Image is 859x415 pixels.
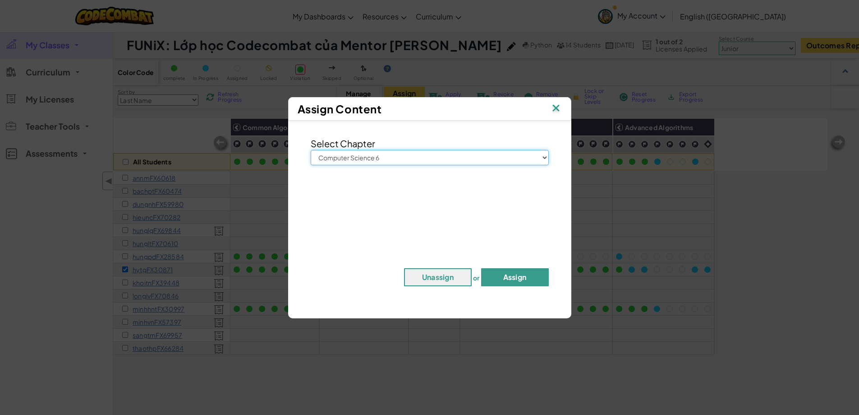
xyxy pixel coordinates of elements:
span: Select Chapter [311,138,375,149]
span: or [473,273,480,281]
span: Assign Content [298,102,382,116]
img: IconClose.svg [550,102,562,116]
button: Unassign [404,268,472,286]
button: Assign [481,268,549,286]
